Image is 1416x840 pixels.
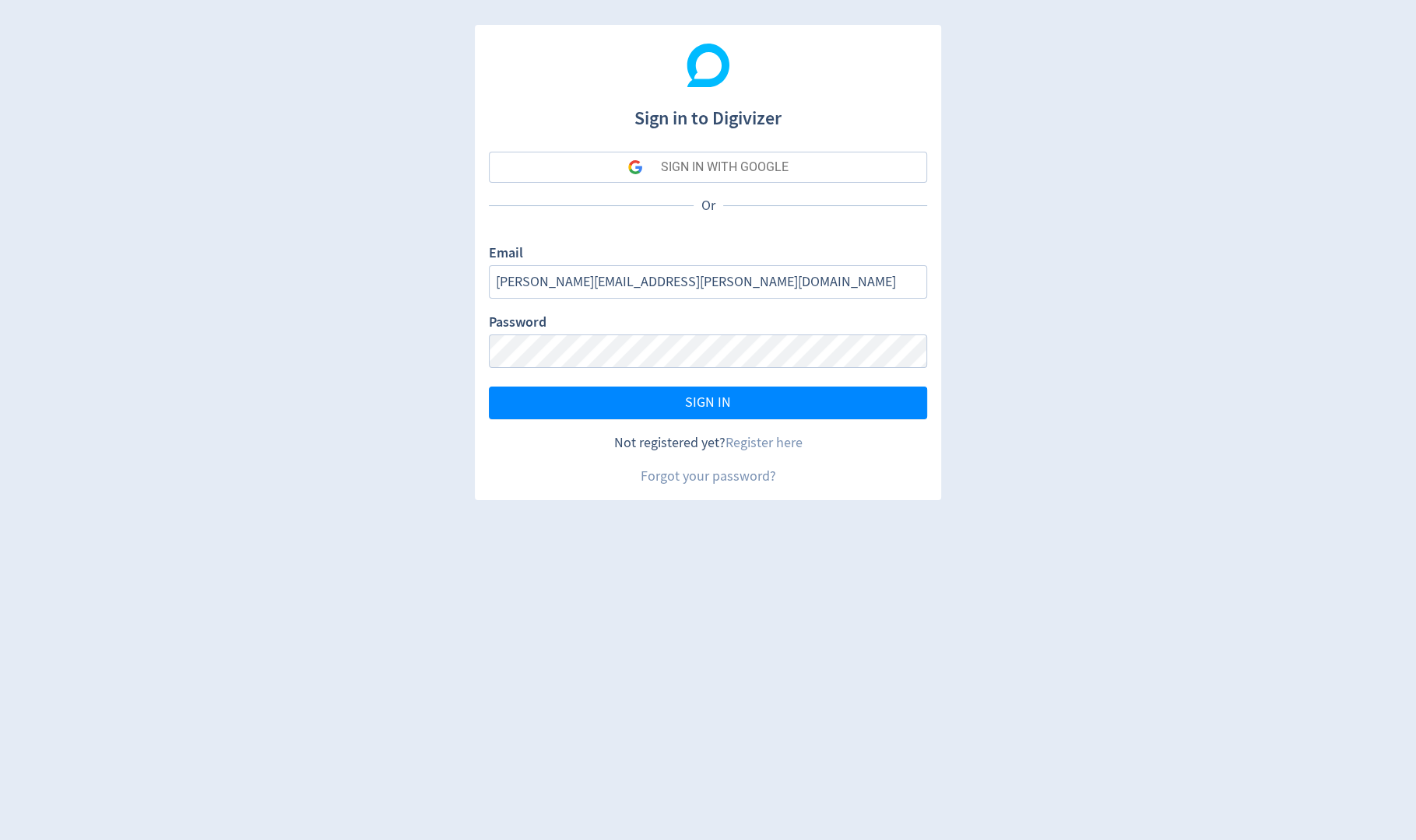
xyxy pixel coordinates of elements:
div: Not registered yet? [489,433,927,453]
a: Forgot your password? [641,467,776,485]
button: SIGN IN [489,387,927,419]
div: SIGN IN WITH GOOGLE [661,152,789,183]
p: Or [694,196,723,215]
a: Register here [726,434,803,452]
img: Digivizer Logo [687,44,730,87]
label: Email [489,243,523,265]
label: Password [489,313,546,334]
button: SIGN IN WITH GOOGLE [489,152,927,183]
h1: Sign in to Digivizer [489,92,927,132]
span: SIGN IN [685,396,731,410]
